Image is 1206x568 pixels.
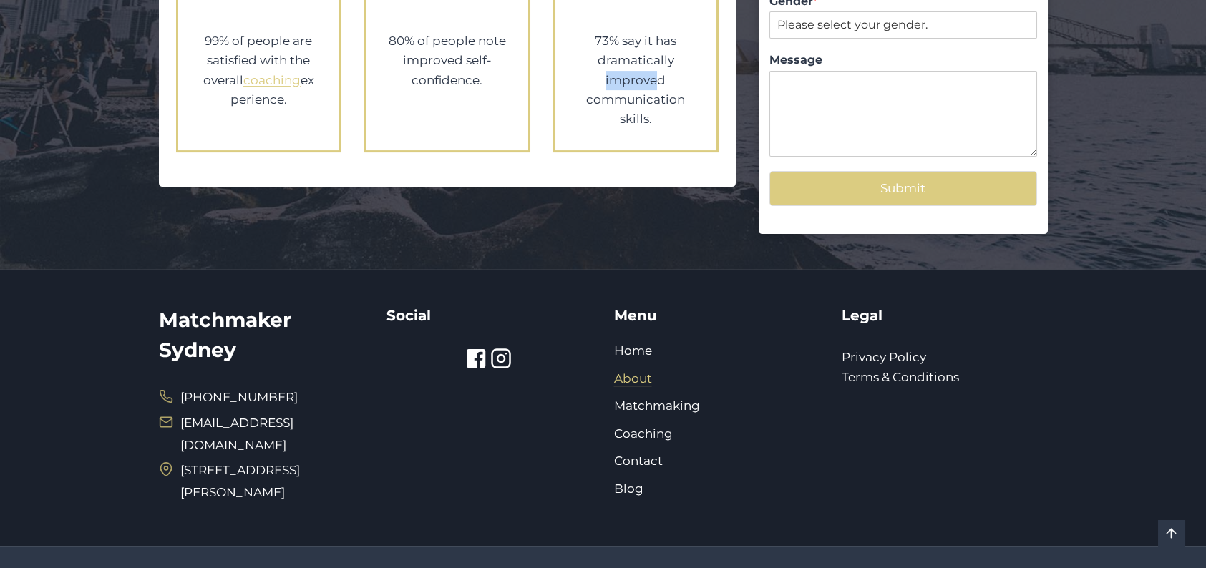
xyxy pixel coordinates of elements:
a: Terms & Conditions [842,370,959,384]
a: Blog [614,481,643,496]
span: [STREET_ADDRESS][PERSON_NAME] [180,459,365,503]
h2: Matchmaker Sydney [159,305,365,365]
a: [EMAIL_ADDRESS][DOMAIN_NAME] [180,416,293,452]
span: [PHONE_NUMBER] [180,386,298,408]
h5: Social [386,305,593,326]
a: Coaching [614,426,673,441]
a: [PHONE_NUMBER] [159,386,298,408]
a: coaching [243,73,301,87]
a: Home [614,343,652,358]
a: Scroll to top [1158,520,1185,547]
a: Privacy Policy [842,350,926,364]
p: 99% of people are satisfied with the overall experience. [200,31,318,109]
h5: Legal [842,305,1048,326]
a: About [614,371,652,386]
label: Message [769,53,1036,68]
a: Contact [614,454,663,468]
a: Matchmaking [614,398,700,413]
h5: Menu [614,305,820,326]
p: 73% say it has dramatically improved communication skills. [577,31,696,129]
p: 80% of people note improved self-confidence. [388,31,507,90]
button: Submit [769,171,1036,206]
